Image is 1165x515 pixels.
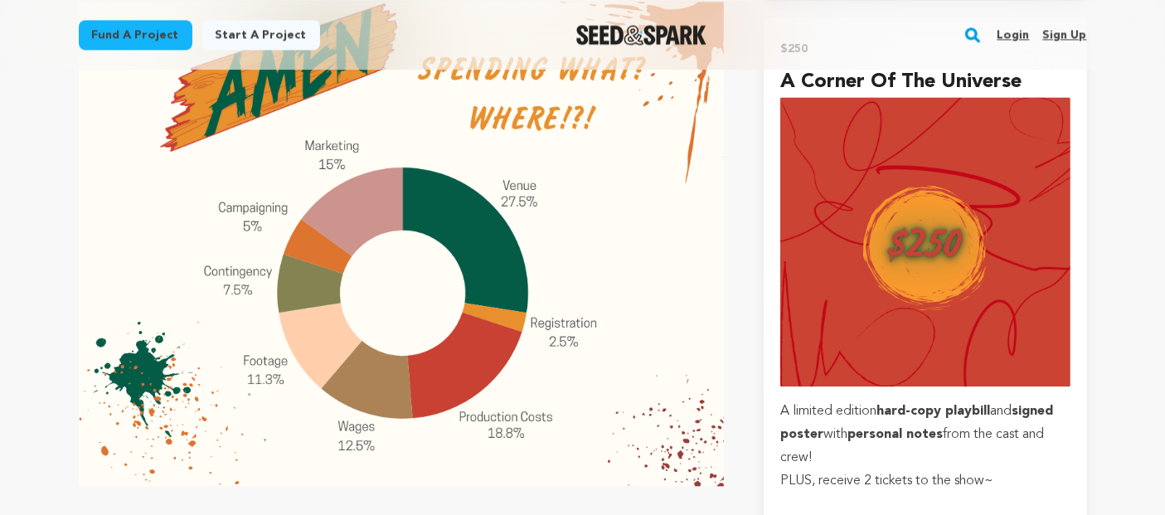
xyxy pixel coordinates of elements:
h4: A Corner of the Universe [780,67,1070,97]
a: Fund a project [79,20,192,50]
span: with [823,428,847,441]
img: incentive [780,97,1070,386]
span: and [990,405,1012,418]
a: Start a project [202,20,320,50]
span: PLUS, receive 2 tickets to the show~ [780,474,993,488]
a: Login [997,22,1029,48]
img: Seed&Spark Logo Dark Mode [576,25,706,45]
a: Sign up [1042,22,1086,48]
img: 1712260367-Budget%20pie%20chart.png [79,2,725,486]
span: A limited edition [780,405,876,418]
a: Seed&Spark Homepage [576,25,706,45]
strong: personal notes [847,428,943,441]
strong: hard-copy playbill [876,405,990,418]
